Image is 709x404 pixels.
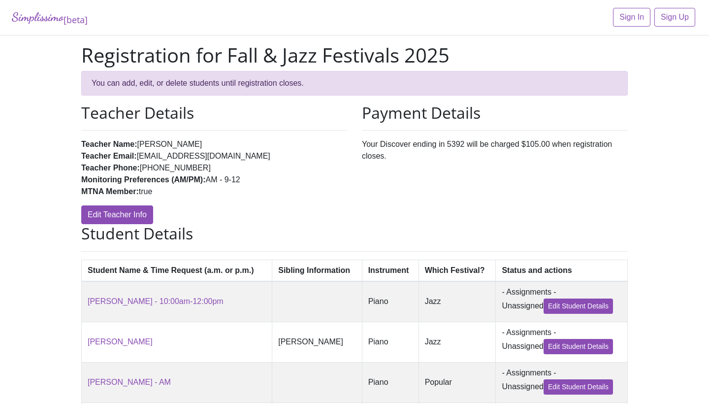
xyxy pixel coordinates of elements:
th: Status and actions [496,260,628,281]
h1: Registration for Fall & Jazz Festivals 2025 [81,43,628,67]
td: [PERSON_NAME] [272,322,362,362]
a: Edit Student Details [544,379,613,395]
td: - Assignments - Unassigned [496,362,628,403]
a: Edit Teacher Info [81,205,153,224]
a: Sign In [613,8,650,27]
li: [EMAIL_ADDRESS][DOMAIN_NAME] [81,150,347,162]
strong: Teacher Email: [81,152,137,160]
h2: Student Details [81,224,628,243]
sub: [beta] [64,14,88,26]
strong: Monitoring Preferences (AM/PM): [81,175,205,184]
th: Student Name & Time Request (a.m. or p.m.) [82,260,272,281]
strong: MTNA Member: [81,187,139,196]
td: Piano [362,281,419,322]
th: Sibling Information [272,260,362,281]
a: [PERSON_NAME] [88,337,153,346]
div: Your Discover ending in 5392 will be charged $105.00 when registration closes. [354,103,635,224]
a: [PERSON_NAME] - AM [88,378,171,386]
h2: Payment Details [362,103,628,122]
td: Jazz [419,281,496,322]
td: Piano [362,322,419,362]
div: You can add, edit, or delete students until registration closes. [81,71,628,96]
td: Piano [362,362,419,403]
li: [PHONE_NUMBER] [81,162,347,174]
th: Instrument [362,260,419,281]
td: - Assignments - Unassigned [496,322,628,362]
strong: Teacher Phone: [81,164,140,172]
a: [PERSON_NAME] - 10:00am-12:00pm [88,297,224,305]
li: true [81,186,347,198]
a: Sign Up [654,8,695,27]
td: Jazz [419,322,496,362]
li: AM - 9-12 [81,174,347,186]
td: - Assignments - Unassigned [496,281,628,322]
a: Edit Student Details [544,339,613,354]
strong: Teacher Name: [81,140,137,148]
li: [PERSON_NAME] [81,138,347,150]
td: Popular [419,362,496,403]
a: Edit Student Details [544,299,613,314]
a: Simplissimo[beta] [12,8,88,27]
h2: Teacher Details [81,103,347,122]
th: Which Festival? [419,260,496,281]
